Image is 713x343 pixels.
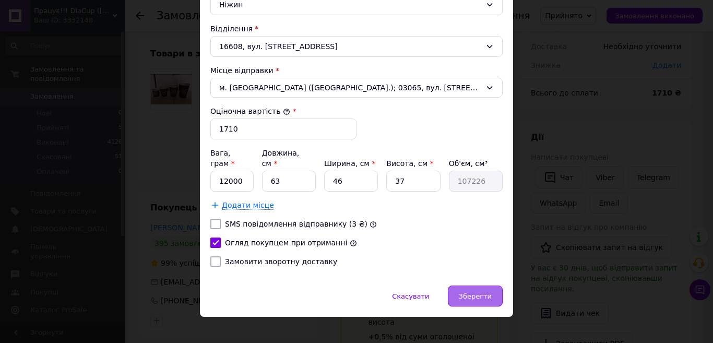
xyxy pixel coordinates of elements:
span: Скасувати [392,292,429,300]
label: Огляд покупцем при отриманні [225,239,347,247]
div: Відділення [210,23,503,34]
label: Вага, грам [210,149,235,168]
span: Зберегти [459,292,492,300]
label: Оціночна вартість [210,107,290,115]
span: Додати місце [222,201,274,210]
label: Довжина, см [262,149,300,168]
span: м. [GEOGRAPHIC_DATA] ([GEOGRAPHIC_DATA].); 03065, вул. [STREET_ADDRESS] [219,82,481,93]
div: 16608, вул. [STREET_ADDRESS] [210,36,503,57]
div: Місце відправки [210,65,503,76]
label: Замовити зворотну доставку [225,257,337,266]
label: SMS повідомлення відправнику (3 ₴) [225,220,367,228]
label: Ширина, см [324,159,375,168]
div: Об'єм, см³ [449,158,503,169]
label: Висота, см [386,159,433,168]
